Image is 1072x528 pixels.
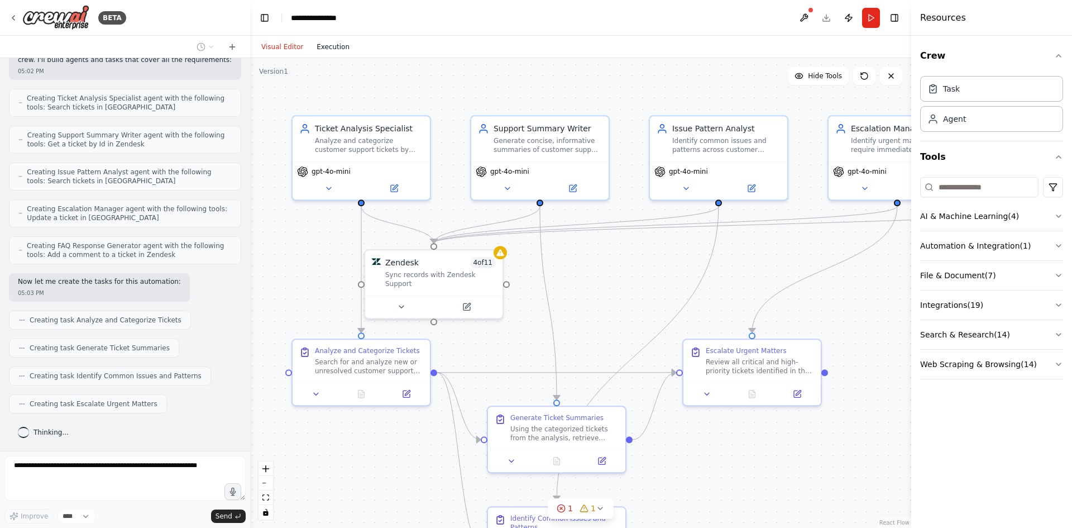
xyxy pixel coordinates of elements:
span: Creating Support Summary Writer agent with the following tools: Get a ticket by Id in Zendesk [27,131,232,149]
button: Open in side panel [720,182,783,195]
button: fit view [259,491,273,505]
button: Crew [920,40,1063,72]
g: Edge from 1b06c8c3-52d7-4b00-a631-43000a16d42c to 00a71790-6599-414e-afae-089d403f290a [437,367,481,445]
div: Version 1 [259,67,288,76]
button: Open in side panel [582,454,621,468]
div: Ticket Analysis SpecialistAnalyze and categorize customer support tickets by urgency level and to... [291,115,431,201]
div: Tools [920,173,1063,388]
button: Open in side panel [898,182,961,195]
div: Zendesk [385,257,419,268]
div: BETA [98,11,126,25]
span: Creating task Generate Ticket Summaries [30,344,170,353]
div: Escalation ManagerIdentify urgent matters that require immediate escalation and ensure critical i... [827,115,967,201]
button: 11 [548,498,614,519]
button: Start a new chat [223,40,241,54]
span: Creating Escalation Manager agent with the following tools: Update a ticket in [GEOGRAPHIC_DATA] [27,204,232,222]
g: Edge from 1b06c8c3-52d7-4b00-a631-43000a16d42c to 1d6862d9-7532-4cea-87ab-a30de03a765b [437,367,676,378]
div: Using the categorized tickets from the analysis, retrieve detailed information for each ticket an... [510,425,619,443]
button: Tools [920,141,1063,173]
span: Creating Issue Pattern Analyst agent with the following tools: Search tickets in [GEOGRAPHIC_DATA] [27,168,232,185]
button: Web Scraping & Browsing(14) [920,350,1063,379]
span: Creating task Analyze and Categorize Tickets [30,316,181,325]
g: Edge from f654d58b-1a8f-4aec-ba0d-febf390aa91d to 1d6862d9-7532-4cea-87ab-a30de03a765b [746,206,903,332]
span: Creating FAQ Response Generator agent with the following tools: Add a comment to a ticket in Zendesk [27,241,232,259]
g: Edge from f1dbddbc-b0ec-4740-a2bd-4c9b3517f746 to dadbf6f2-d9b4-4fad-84dd-fe9b93b0676d [356,206,439,243]
g: Edge from 06a332e9-e554-4f90-9e7f-c7ac46789c4c to 28270301-d02f-4896-98e1-c01de311b506 [551,206,724,500]
button: Improve [4,509,53,524]
button: Open in side panel [541,182,604,195]
button: Hide right sidebar [887,10,902,26]
div: 05:02 PM [18,67,232,75]
button: Hide Tools [788,67,849,85]
div: Sync records with Zendesk Support [385,270,496,288]
span: Send [216,512,232,521]
span: 1 [591,503,596,514]
g: Edge from 00a71790-6599-414e-afae-089d403f290a to 1d6862d9-7532-4cea-87ab-a30de03a765b [633,367,676,445]
span: gpt-4o-mini [669,167,708,176]
button: Open in side panel [435,300,498,313]
button: Switch to previous chat [192,40,219,54]
span: Improve [21,512,48,521]
div: Task [943,83,960,94]
a: React Flow attribution [879,520,910,526]
div: Identify urgent matters that require immediate escalation and ensure critical issues are flagged ... [851,136,959,154]
button: AI & Machine Learning(4) [920,202,1063,231]
div: Search for and analyze new or unresolved customer support tickets in {zendesk_search_criteria}. F... [315,358,423,375]
button: File & Document(7) [920,261,1063,290]
button: Click to speak your automation idea [224,483,241,500]
div: 05:03 PM [18,289,181,297]
div: ZendeskZendesk4of11Sync records with Zendesk Support [364,249,504,319]
button: Open in side panel [778,387,816,401]
nav: breadcrumb [291,12,347,23]
span: gpt-4o-mini [312,167,351,176]
button: Open in side panel [362,182,425,195]
button: Execution [310,40,356,54]
span: Creating task Escalate Urgent Matters [30,399,157,408]
div: Generate Ticket Summaries [510,413,604,422]
div: Support Summary Writer [494,123,602,134]
span: Creating Ticket Analysis Specialist agent with the following tools: Search tickets in [GEOGRAPHIC... [27,94,232,112]
div: Support Summary WriterGenerate concise, informative summaries of customer support tickets for the... [470,115,610,201]
button: Send [211,510,246,523]
button: zoom out [259,476,273,491]
img: Logo [22,5,89,30]
div: Issue Pattern AnalystIdentify common issues and patterns across customer support tickets to help ... [649,115,788,201]
div: Identify common issues and patterns across customer support tickets to help improve products, doc... [672,136,781,154]
button: Integrations(19) [920,291,1063,320]
button: No output available [338,387,385,401]
button: Visual Editor [255,40,310,54]
button: toggle interactivity [259,505,273,520]
span: Thinking... [33,428,69,437]
button: zoom in [259,462,273,476]
span: Creating task Identify Common Issues and Patterns [30,372,202,380]
div: Issue Pattern Analyst [672,123,781,134]
div: Escalate Urgent Matters [706,346,787,355]
span: Number of enabled actions [470,257,496,268]
button: Automation & Integration(1) [920,231,1063,260]
button: Search & Research(14) [920,320,1063,349]
h4: Resources [920,11,966,25]
g: Edge from 937c78ac-8548-439c-a139-c02c93cf4ba1 to 00a71790-6599-414e-afae-089d403f290a [534,206,562,399]
g: Edge from f1dbddbc-b0ec-4740-a2bd-4c9b3517f746 to 1b06c8c3-52d7-4b00-a631-43000a16d42c [356,206,367,332]
span: gpt-4o-mini [490,167,529,176]
p: Now let me create the tasks for this automation: [18,278,181,287]
div: Analyze and Categorize TicketsSearch for and analyze new or unresolved customer support tickets i... [291,339,431,406]
div: Generate Ticket SummariesUsing the categorized tickets from the analysis, retrieve detailed infor... [487,406,626,473]
button: Hide left sidebar [257,10,272,26]
img: Zendesk [372,257,381,266]
div: Escalate Urgent MattersReview all critical and high-priority tickets identified in the analysis a... [682,339,822,406]
span: 1 [568,503,573,514]
g: Edge from 937c78ac-8548-439c-a139-c02c93cf4ba1 to dadbf6f2-d9b4-4fad-84dd-fe9b93b0676d [428,206,545,243]
div: Review all critical and high-priority tickets identified in the analysis and take immediate escal... [706,358,814,375]
button: No output available [729,387,776,401]
div: Analyze and Categorize Tickets [315,346,420,355]
div: Generate concise, informative summaries of customer support tickets for the support team, highlig... [494,136,602,154]
div: Crew [920,72,1063,141]
button: Open in side panel [387,387,425,401]
div: Escalation Manager [851,123,959,134]
span: Hide Tools [808,72,842,80]
div: Analyze and categorize customer support tickets by urgency level and topic, ensuring accurate cla... [315,136,423,154]
div: Ticket Analysis Specialist [315,123,423,134]
div: React Flow controls [259,462,273,520]
div: Agent [943,113,966,125]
